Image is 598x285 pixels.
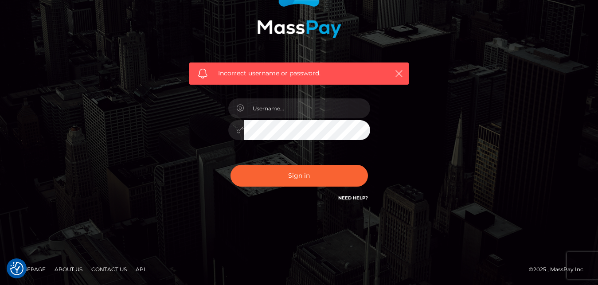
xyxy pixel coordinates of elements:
a: Need Help? [338,195,368,201]
a: About Us [51,262,86,276]
a: Homepage [10,262,49,276]
a: Contact Us [88,262,130,276]
a: API [132,262,149,276]
img: Revisit consent button [10,262,23,275]
input: Username... [244,98,370,118]
button: Consent Preferences [10,262,23,275]
button: Sign in [231,165,368,187]
div: © 2025 , MassPay Inc. [529,265,591,274]
span: Incorrect username or password. [218,69,380,78]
